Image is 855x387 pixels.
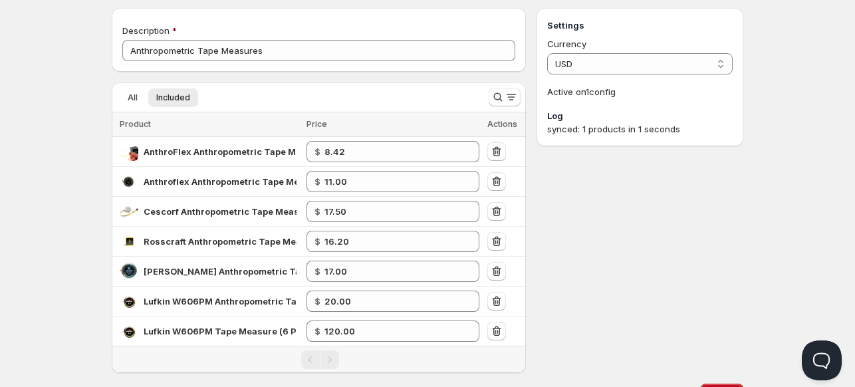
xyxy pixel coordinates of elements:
strong: $ [314,296,320,307]
span: Currency [547,39,586,49]
span: Price [306,119,327,129]
span: Cescorf Anthropometric Tape Measure [144,206,314,217]
span: Lufkin W606PM Tape Measure (6 Pack) [144,326,316,336]
strong: $ [314,266,320,277]
div: Lufkin W606PM Anthropometric Tape Measure [144,295,297,308]
span: Description [122,25,170,36]
div: Anthroflex Anthropometric Tape Measure [144,175,297,188]
div: Lufkin W606PM Tape Measure (6 Pack) [144,324,297,338]
span: Rosscraft Anthropometric Tape Measure [144,236,321,247]
strong: $ [314,326,320,336]
p: Active on 1 config [547,85,733,98]
input: 23.00 [324,231,459,252]
span: All [128,92,138,103]
input: Private internal description [122,40,515,61]
div: AnthroFlex Anthropometric Tape Measure [144,145,297,158]
h3: Log [547,109,733,122]
input: 16.00 [324,171,459,192]
span: AnthroFlex Anthropometric Tape Measure [144,146,326,157]
button: Search and filter results [489,88,521,106]
div: Holway Anthropometric Tape Measure [144,265,297,278]
div: Cescorf Anthropometric Tape Measure [144,205,297,218]
input: 26.00 [324,291,459,312]
span: Product [120,119,151,129]
span: Anthroflex Anthropometric Tape Measure [144,176,324,187]
strong: $ [314,206,320,217]
iframe: Help Scout Beacon - Open [802,340,842,380]
input: 24.00 [324,261,459,282]
input: 14.00 [324,141,459,162]
h3: Settings [547,19,733,32]
strong: $ [314,146,320,157]
div: Rosscraft Anthropometric Tape Measure [144,235,297,248]
input: 156.00 [324,321,459,342]
strong: $ [314,236,320,247]
span: Lufkin W606PM Anthropometric Tape Measure [144,296,348,307]
nav: Pagination [112,346,526,373]
span: Included [156,92,190,103]
span: [PERSON_NAME] Anthropometric Tape Measure [144,266,352,277]
strong: $ [314,176,320,187]
div: synced: 1 products in 1 seconds [547,122,733,136]
span: Actions [487,119,517,129]
input: 24.00 [324,201,459,222]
